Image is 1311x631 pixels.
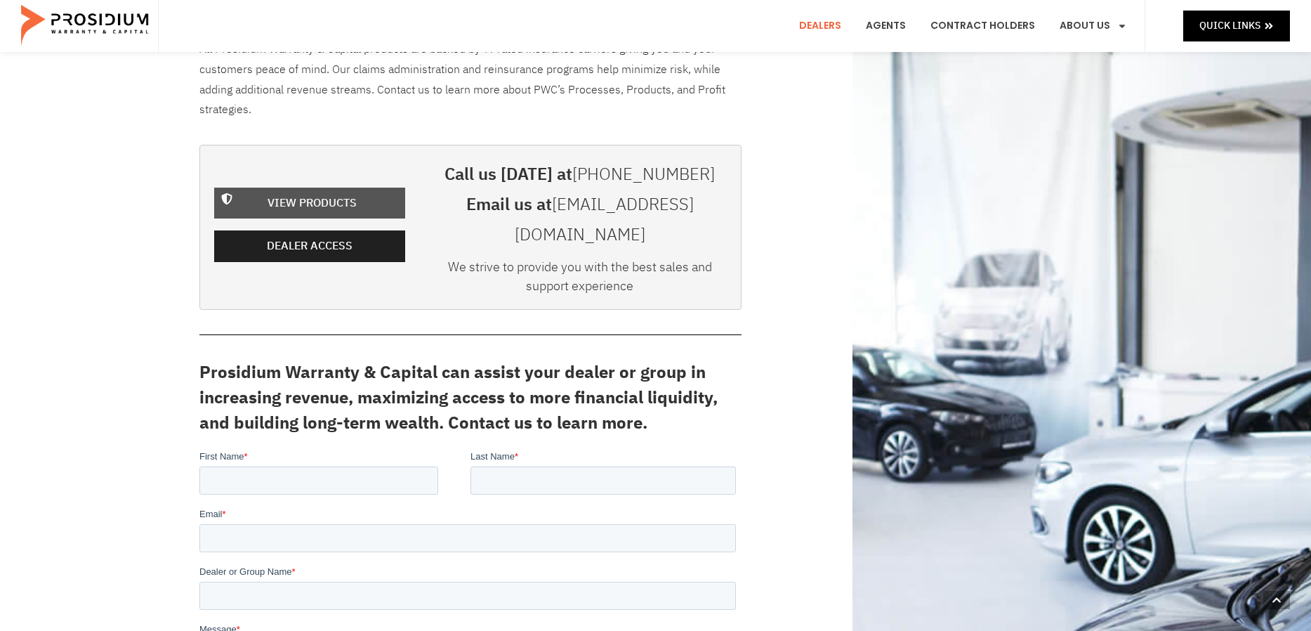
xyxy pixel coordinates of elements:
a: [PHONE_NUMBER] [572,162,715,187]
span: Last Name [271,1,315,12]
a: Quick Links [1183,11,1290,41]
span: Dealer Access [267,236,353,256]
h3: Prosidium Warranty & Capital can assist your dealer or group in increasing revenue, maximizing ac... [199,360,742,436]
div: We strive to provide you with the best sales and support experience [433,257,727,302]
p: All Prosidium Warranty & Capital products are backed by ‘A’ rated insurance carriers giving you a... [199,39,742,120]
a: View Products [214,188,405,219]
h3: Email us at [433,190,727,250]
a: [EMAIL_ADDRESS][DOMAIN_NAME] [515,192,694,247]
span: View Products [268,193,357,214]
span: Quick Links [1199,17,1260,34]
a: Dealer Access [214,230,405,262]
h3: Call us [DATE] at [433,160,727,190]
